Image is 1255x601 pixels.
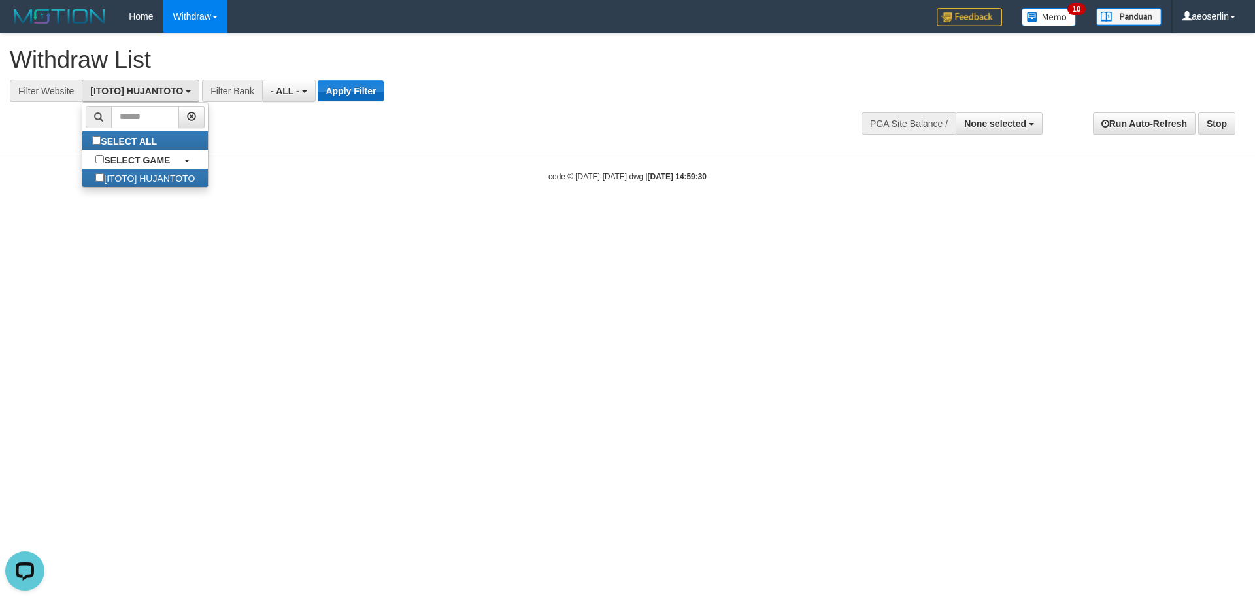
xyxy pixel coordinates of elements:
[262,80,315,102] button: - ALL -
[10,7,109,26] img: MOTION_logo.png
[1198,112,1235,135] a: Stop
[318,80,384,101] button: Apply Filter
[1093,112,1196,135] a: Run Auto-Refresh
[10,80,82,102] div: Filter Website
[862,112,956,135] div: PGA Site Balance /
[5,5,44,44] button: Open LiveChat chat widget
[937,8,1002,26] img: Feedback.jpg
[90,86,183,96] span: [ITOTO] HUJANTOTO
[104,155,170,165] b: SELECT GAME
[964,118,1026,129] span: None selected
[92,136,101,145] input: SELECT ALL
[271,86,299,96] span: - ALL -
[82,169,208,187] label: [ITOTO] HUJANTOTO
[82,131,170,150] label: SELECT ALL
[1067,3,1085,15] span: 10
[95,173,104,182] input: [ITOTO] HUJANTOTO
[956,112,1043,135] button: None selected
[10,47,824,73] h1: Withdraw List
[548,172,707,181] small: code © [DATE]-[DATE] dwg |
[1096,8,1162,26] img: panduan.png
[1022,8,1077,26] img: Button%20Memo.svg
[202,80,262,102] div: Filter Bank
[82,80,199,102] button: [ITOTO] HUJANTOTO
[82,150,208,169] a: SELECT GAME
[95,155,104,163] input: SELECT GAME
[648,172,707,181] strong: [DATE] 14:59:30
